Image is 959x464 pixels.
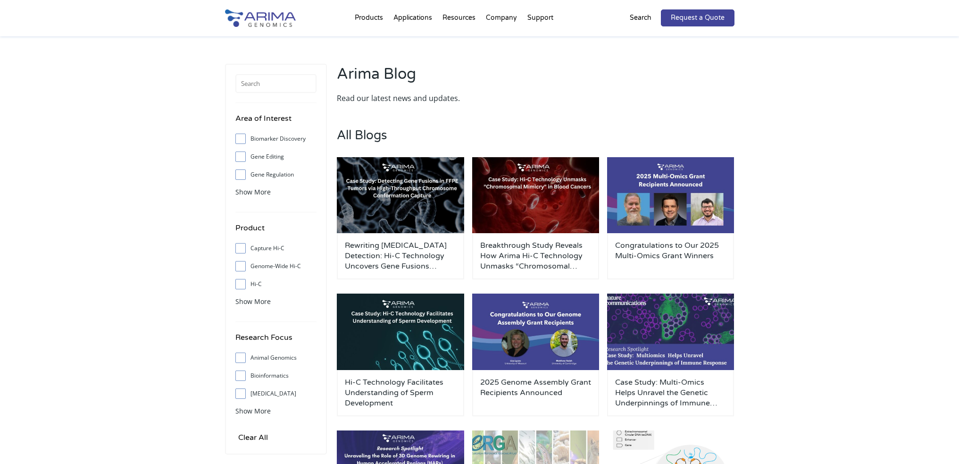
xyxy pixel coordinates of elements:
a: Congratulations to Our 2025 Multi-Omics Grant Winners [615,240,726,271]
img: genome-assembly-grant-2025-1-500x300.jpg [472,294,600,370]
p: Search [630,12,651,24]
label: [MEDICAL_DATA] [235,387,317,401]
img: Arima-March-Blog-Post-Banner-2-500x300.jpg [337,157,464,234]
label: Animal Genomics [235,351,317,365]
img: Arima-Blog-Post-Banner-2-500x300.jpg [607,294,734,370]
label: Gene Regulation [235,168,317,182]
input: Clear All [235,431,271,444]
a: Rewriting [MEDICAL_DATA] Detection: Hi-C Technology Uncovers Gene Fusions Missed by Standard Methods [345,240,456,271]
label: Hi-C [235,277,317,291]
span: Show More [235,297,271,306]
p: Read our latest news and updates. [337,92,531,104]
h3: All Blogs [337,128,734,157]
a: Hi-C Technology Facilitates Understanding of Sperm Development [345,377,456,408]
h2: Arima Blog [337,64,531,92]
a: Request a Quote [661,9,734,26]
a: Case Study: Multi-Omics Helps Unravel the Genetic Underpinnings of Immune Response [615,377,726,408]
label: Capture Hi-C [235,241,317,255]
h4: Research Focus [235,331,317,351]
img: 2025-multi-omics-grant-winners-500x300.jpg [607,157,734,234]
img: Arima-March-Blog-Post-Banner-1-500x300.jpg [472,157,600,234]
img: Arima-March-Blog-Post-Banner-500x300.jpg [337,294,464,370]
a: Breakthrough Study Reveals How Arima Hi-C Technology Unmasks “Chromosomal Mimicry” in Blood Cancers [480,240,592,271]
img: Arima-Genomics-logo [225,9,296,27]
a: 2025 Genome Assembly Grant Recipients Announced [480,377,592,408]
label: Biomarker Discovery [235,132,317,146]
label: Bioinformatics [235,369,317,383]
label: Genome-Wide Hi-C [235,259,317,273]
h4: Product [235,222,317,241]
h4: Area of Interest [235,112,317,132]
input: Search [235,74,317,93]
span: Show More [235,187,271,196]
span: Show More [235,406,271,415]
label: Gene Editing [235,150,317,164]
